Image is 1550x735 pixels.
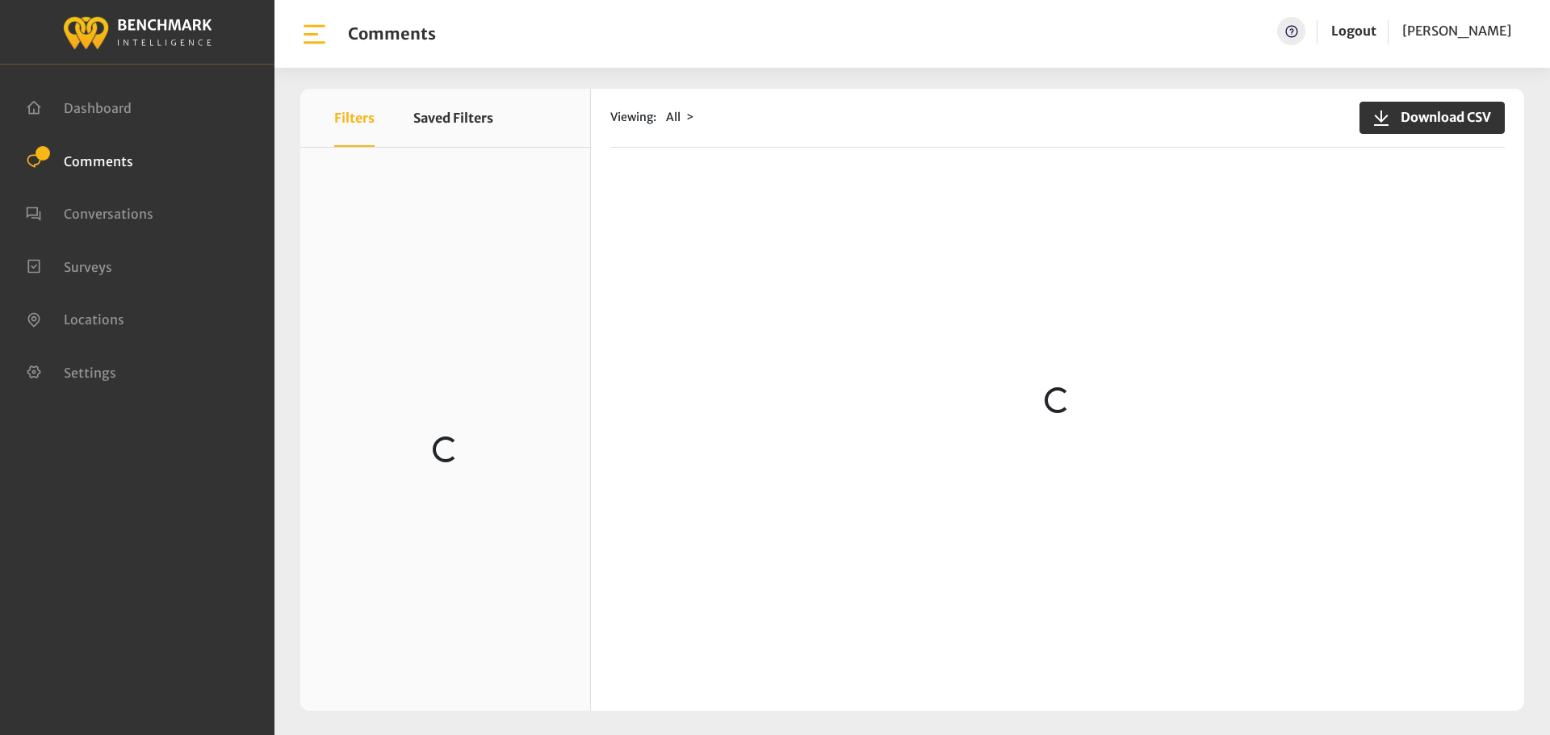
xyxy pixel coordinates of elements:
img: bar [300,20,329,48]
a: Logout [1331,23,1376,39]
img: benchmark [62,12,212,52]
button: Saved Filters [413,89,493,147]
span: Download CSV [1391,107,1491,127]
a: Surveys [26,257,112,274]
span: Comments [64,152,133,169]
a: Locations [26,310,124,326]
span: Conversations [64,206,153,222]
span: All [666,110,681,124]
button: Download CSV [1359,102,1505,134]
a: Conversations [26,204,153,220]
span: [PERSON_NAME] [1402,23,1511,39]
a: [PERSON_NAME] [1402,17,1511,45]
span: Dashboard [64,100,132,116]
a: Comments [26,152,133,168]
a: Logout [1331,17,1376,45]
span: Settings [64,364,116,380]
span: Locations [64,311,124,328]
button: Filters [334,89,375,147]
span: Surveys [64,258,112,274]
a: Settings [26,363,116,379]
span: Viewing: [610,109,656,126]
a: Dashboard [26,98,132,115]
h1: Comments [348,24,436,44]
